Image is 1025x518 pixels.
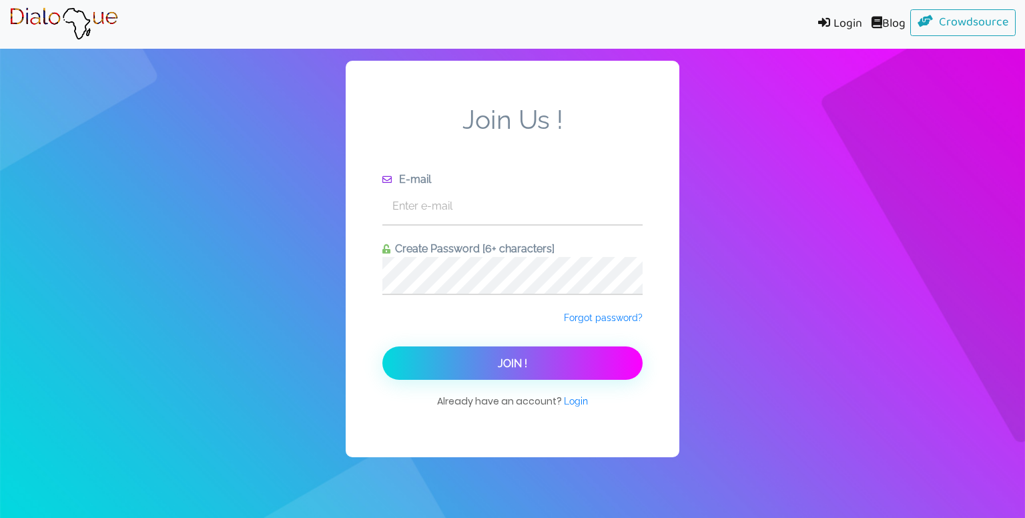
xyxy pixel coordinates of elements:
[867,9,910,39] a: Blog
[564,396,588,407] span: Login
[808,9,867,39] a: Login
[564,311,643,324] a: Forgot password?
[498,357,527,370] span: Join !
[382,346,643,380] button: Join !
[390,242,555,255] span: Create Password [6+ characters]
[564,395,588,408] a: Login
[564,312,643,323] span: Forgot password?
[9,7,118,41] img: Brand
[437,394,588,421] span: Already have an account?
[382,104,643,172] span: Join Us !
[910,9,1016,36] a: Crowdsource
[382,188,643,224] input: Enter e-mail
[394,173,431,186] span: E-mail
